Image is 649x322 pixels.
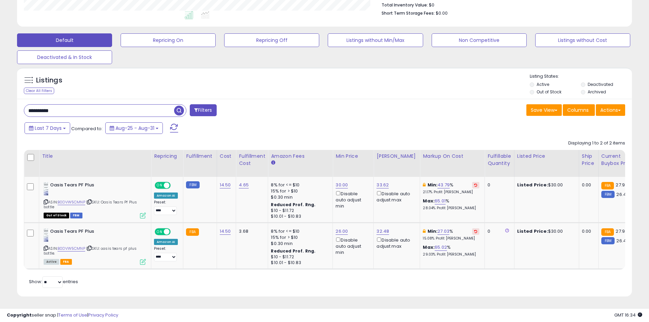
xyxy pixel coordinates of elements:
b: Total Inventory Value: [382,2,428,8]
div: $10.01 - $10.83 [271,260,327,266]
div: 15% for > $10 [271,234,327,241]
b: Min: [428,228,438,234]
div: ASIN: [44,182,146,218]
button: Repricing On [121,33,216,47]
div: Repricing [154,153,180,160]
span: | SKU: Oasis Tears Pf Plus bottle [44,199,137,210]
div: seller snap | | [7,312,118,319]
div: 15% for > $10 [271,188,327,194]
div: Listed Price [517,153,576,160]
a: 30.00 [336,182,348,188]
div: Title [42,153,148,160]
i: This overrides the store level min markup for this listing [423,183,426,187]
span: 26.49 [616,191,629,198]
span: $0.00 [436,10,448,16]
a: 4.65 [239,182,249,188]
b: Max: [423,244,435,250]
a: 33.62 [376,182,389,188]
div: Disable auto adjust max [376,190,415,203]
span: 27.99 [616,228,628,234]
button: Repricing Off [224,33,319,47]
span: OFF [170,182,181,188]
button: Save View [526,104,562,116]
b: Short Term Storage Fees: [382,10,435,16]
a: 43.79 [437,182,450,188]
span: 2025-09-9 16:34 GMT [614,312,642,318]
div: $30.00 [517,228,574,234]
div: Preset: [154,200,178,215]
a: 26.00 [336,228,348,235]
img: 4106+ppc1vL._SL40_.jpg [44,228,48,242]
b: Reduced Prof. Rng. [271,202,315,208]
button: Deactivated & In Stock [17,50,112,64]
span: 26.49 [616,237,629,244]
div: 3.68 [239,228,263,234]
p: 29.03% Profit [PERSON_NAME] [423,252,479,257]
a: 27.03 [437,228,449,235]
button: Columns [563,104,595,116]
div: Current Buybox Price [601,153,636,167]
strong: Copyright [7,312,32,318]
div: Amazon Fees [271,153,330,160]
a: 32.48 [376,228,389,235]
div: Disable auto adjust max [376,236,415,249]
a: 65.01 [435,198,446,204]
span: Columns [567,107,589,113]
button: Default [17,33,112,47]
label: Archived [588,89,606,95]
small: FBA [186,228,199,236]
div: Fulfillable Quantity [488,153,511,167]
div: Clear All Filters [24,88,54,94]
b: Listed Price: [517,182,548,188]
span: Aug-25 - Aug-31 [115,125,154,132]
div: Disable auto adjust min [336,236,368,256]
button: Last 7 Days [25,122,70,134]
span: | SKU: oasis tears pf plus bottle. [44,246,137,256]
div: $10.01 - $10.83 [271,214,327,219]
div: % [423,228,479,241]
span: Show: entries [29,278,78,285]
span: Last 7 Days [35,125,62,132]
b: Oasis Tears PF Plus [50,228,133,236]
div: Fulfillment Cost [239,153,265,167]
a: Privacy Policy [88,312,118,318]
i: This overrides the store level min markup for this listing [423,229,426,233]
div: Amazon AI [154,239,178,245]
small: FBA [601,182,614,189]
span: ON [155,182,164,188]
div: % [423,182,479,195]
div: % [423,244,479,257]
small: FBM [601,237,615,244]
button: Aug-25 - Aug-31 [105,122,163,134]
div: 0.00 [582,182,593,188]
div: $0.30 min [271,194,327,200]
div: 8% for <= $10 [271,182,327,188]
button: Non Competitive [432,33,527,47]
b: Min: [428,182,438,188]
span: 27.99 [616,182,628,188]
div: Ship Price [582,153,596,167]
span: All listings currently available for purchase on Amazon [44,259,59,265]
label: Active [537,81,549,87]
a: 14.50 [220,182,231,188]
a: Terms of Use [58,312,87,318]
div: $0.30 min [271,241,327,247]
div: Min Price [336,153,371,160]
div: % [423,198,479,211]
span: ON [155,229,164,234]
p: 28.04% Profit [PERSON_NAME] [423,206,479,211]
b: Reduced Prof. Rng. [271,248,315,254]
p: Listing States: [530,73,632,80]
i: Revert to store-level Min Markup [474,183,477,187]
small: FBM [601,191,615,198]
h5: Listings [36,76,62,85]
small: Amazon Fees. [271,160,275,166]
button: Filters [190,104,216,116]
a: 65.02 [435,244,447,251]
div: $10 - $11.72 [271,208,327,214]
li: $0 [382,0,620,9]
img: 4106+ppc1vL._SL40_.jpg [44,182,48,196]
b: Oasis Tears PF Plus [50,182,133,190]
div: 8% for <= $10 [271,228,327,234]
div: 0 [488,182,509,188]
